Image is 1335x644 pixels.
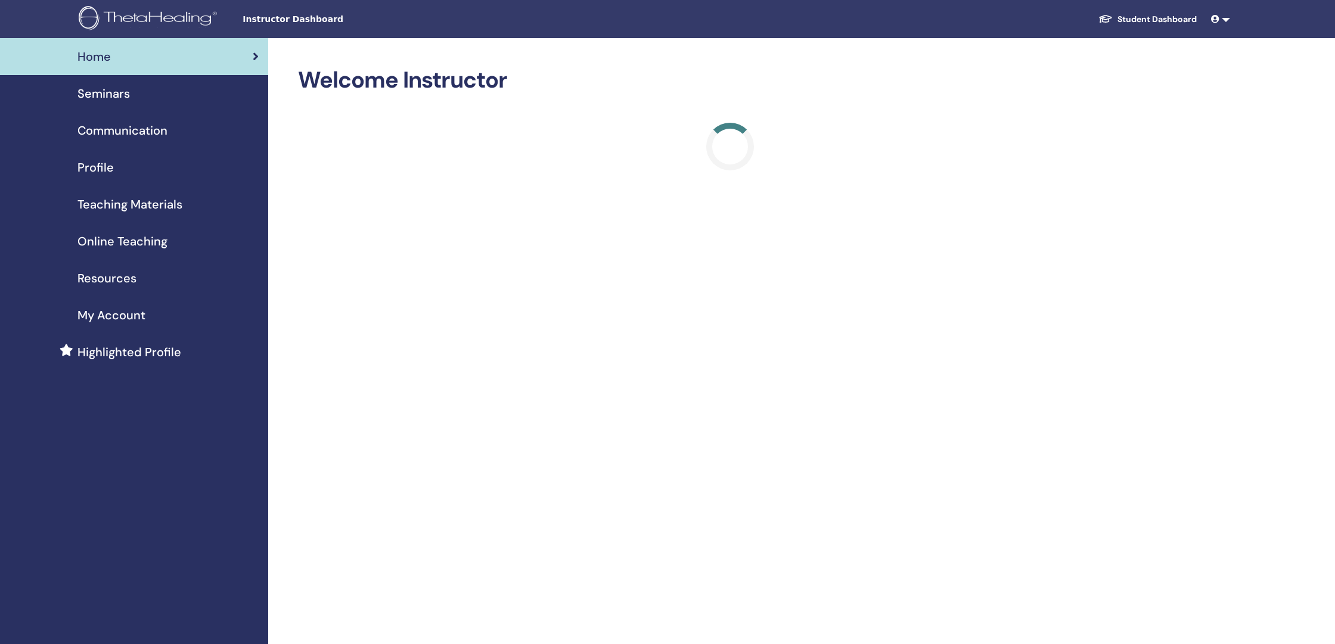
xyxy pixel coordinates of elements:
[77,48,111,66] span: Home
[77,85,130,102] span: Seminars
[298,67,1162,94] h2: Welcome Instructor
[79,6,221,33] img: logo.png
[1089,8,1206,30] a: Student Dashboard
[77,195,182,213] span: Teaching Materials
[77,343,181,361] span: Highlighted Profile
[77,158,114,176] span: Profile
[77,306,145,324] span: My Account
[243,13,421,26] span: Instructor Dashboard
[77,269,136,287] span: Resources
[77,122,167,139] span: Communication
[1098,14,1113,24] img: graduation-cap-white.svg
[77,232,167,250] span: Online Teaching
